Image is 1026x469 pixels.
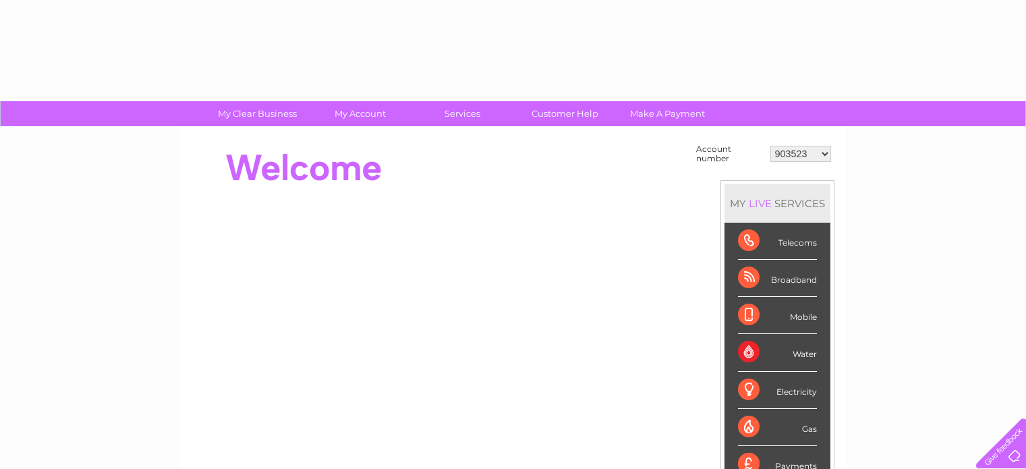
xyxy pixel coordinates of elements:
a: Make A Payment [612,101,723,126]
div: MY SERVICES [724,184,830,223]
div: Mobile [738,297,817,334]
div: Telecoms [738,223,817,260]
a: My Clear Business [202,101,313,126]
div: Gas [738,409,817,446]
div: LIVE [746,197,774,210]
div: Broadband [738,260,817,297]
td: Account number [693,141,767,167]
a: My Account [304,101,416,126]
a: Services [407,101,518,126]
div: Water [738,334,817,371]
div: Electricity [738,372,817,409]
a: Customer Help [509,101,621,126]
